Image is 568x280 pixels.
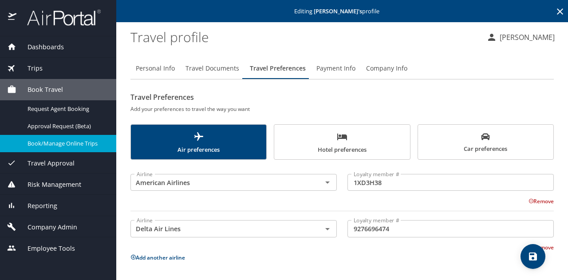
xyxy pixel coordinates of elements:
button: Open [321,223,334,235]
h2: Travel Preferences [130,90,554,104]
span: Employee Tools [16,244,75,253]
span: Car preferences [423,132,548,154]
img: icon-airportal.png [8,9,17,26]
span: Dashboards [16,42,64,52]
input: Select an Airline [133,177,308,188]
h6: Add your preferences to travel the way you want [130,104,554,114]
button: save [521,244,545,269]
span: Approval Request (Beta) [28,122,106,130]
span: Request Agent Booking [28,105,106,113]
span: Hotel preferences [280,131,404,155]
div: Profile [130,58,554,79]
button: Remove [529,197,554,205]
span: Travel Approval [16,158,75,168]
p: Editing profile [119,8,565,14]
span: Travel Documents [185,63,239,74]
span: Personal Info [136,63,175,74]
span: Risk Management [16,180,81,189]
span: Reporting [16,201,57,211]
span: Air preferences [136,131,261,155]
p: [PERSON_NAME] [497,32,555,43]
span: Trips [16,63,43,73]
strong: [PERSON_NAME] 's [314,7,362,15]
span: Company Info [366,63,407,74]
span: Company Admin [16,222,77,232]
img: airportal-logo.png [17,9,101,26]
span: Travel Preferences [250,63,306,74]
h1: Travel profile [130,23,479,51]
input: Select an Airline [133,223,308,234]
div: scrollable force tabs example [130,124,554,160]
button: Add another airline [130,254,185,261]
button: [PERSON_NAME] [483,29,558,45]
span: Book/Manage Online Trips [28,139,106,148]
span: Book Travel [16,85,63,95]
button: Remove [529,244,554,251]
button: Open [321,176,334,189]
span: Payment Info [316,63,355,74]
